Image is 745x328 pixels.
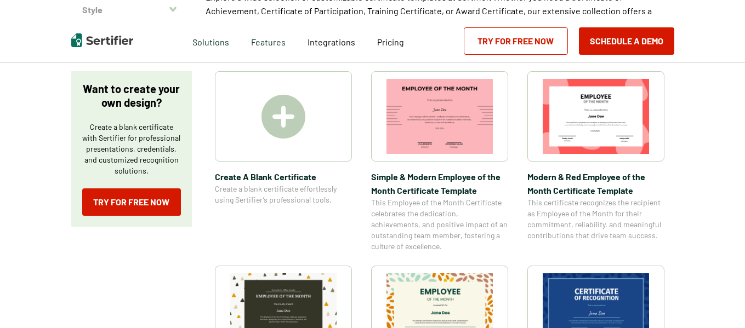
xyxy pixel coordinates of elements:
a: Try for Free Now [82,188,181,216]
span: Modern & Red Employee of the Month Certificate Template [527,170,664,197]
span: This certificate recognizes the recipient as Employee of the Month for their commitment, reliabil... [527,197,664,241]
a: Simple & Modern Employee of the Month Certificate TemplateSimple & Modern Employee of the Month C... [371,71,508,252]
span: Simple & Modern Employee of the Month Certificate Template [371,170,508,197]
span: Features [251,34,286,48]
span: Solutions [192,34,229,48]
span: This Employee of the Month Certificate celebrates the dedication, achievements, and positive impa... [371,197,508,252]
a: Integrations [308,34,355,48]
a: Try for Free Now [464,27,568,55]
span: Create a blank certificate effortlessly using Sertifier’s professional tools. [215,183,352,205]
p: Create a blank certificate with Sertifier for professional presentations, credentials, and custom... [82,122,181,176]
img: Sertifier | Digital Credentialing Platform [71,33,133,47]
p: Want to create your own design? [82,82,181,110]
a: Pricing [377,34,404,48]
img: Create A Blank Certificate [261,95,305,139]
img: Modern & Red Employee of the Month Certificate Template [543,79,649,154]
span: Create A Blank Certificate [215,170,352,183]
span: Integrations [308,37,355,47]
span: Pricing [377,37,404,47]
img: Simple & Modern Employee of the Month Certificate Template [386,79,493,154]
a: Modern & Red Employee of the Month Certificate TemplateModern & Red Employee of the Month Certifi... [527,71,664,252]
